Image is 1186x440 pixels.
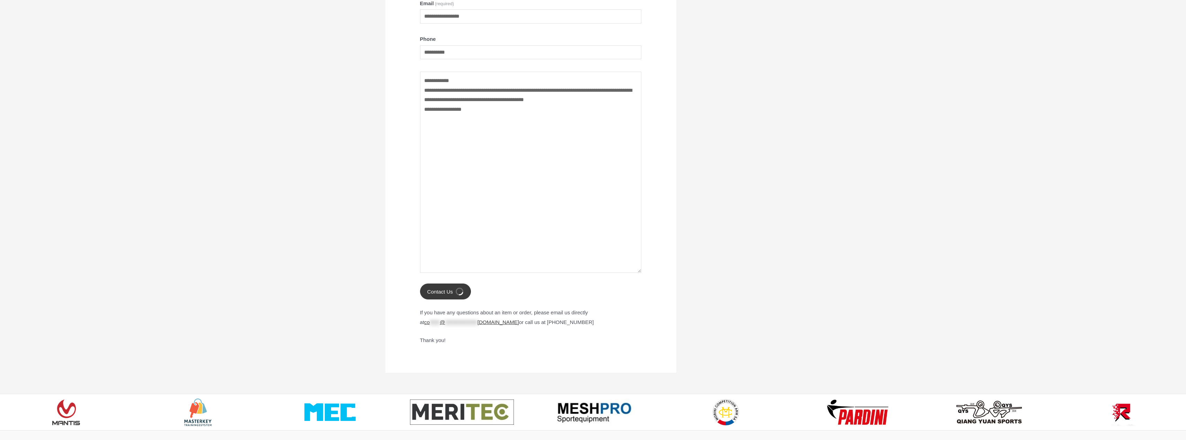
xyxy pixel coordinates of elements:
[420,284,471,299] button: Contact Us
[420,308,642,327] p: If you have any questions about an item or order, please email us directly at or call us at [PHON...
[435,1,454,6] span: (required)
[424,319,519,325] span: This contact has been encoded by Anti-Spam by CleanTalk. Click to decode. To finish the decoding ...
[420,335,642,345] p: Thank you!
[420,34,642,44] label: Phone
